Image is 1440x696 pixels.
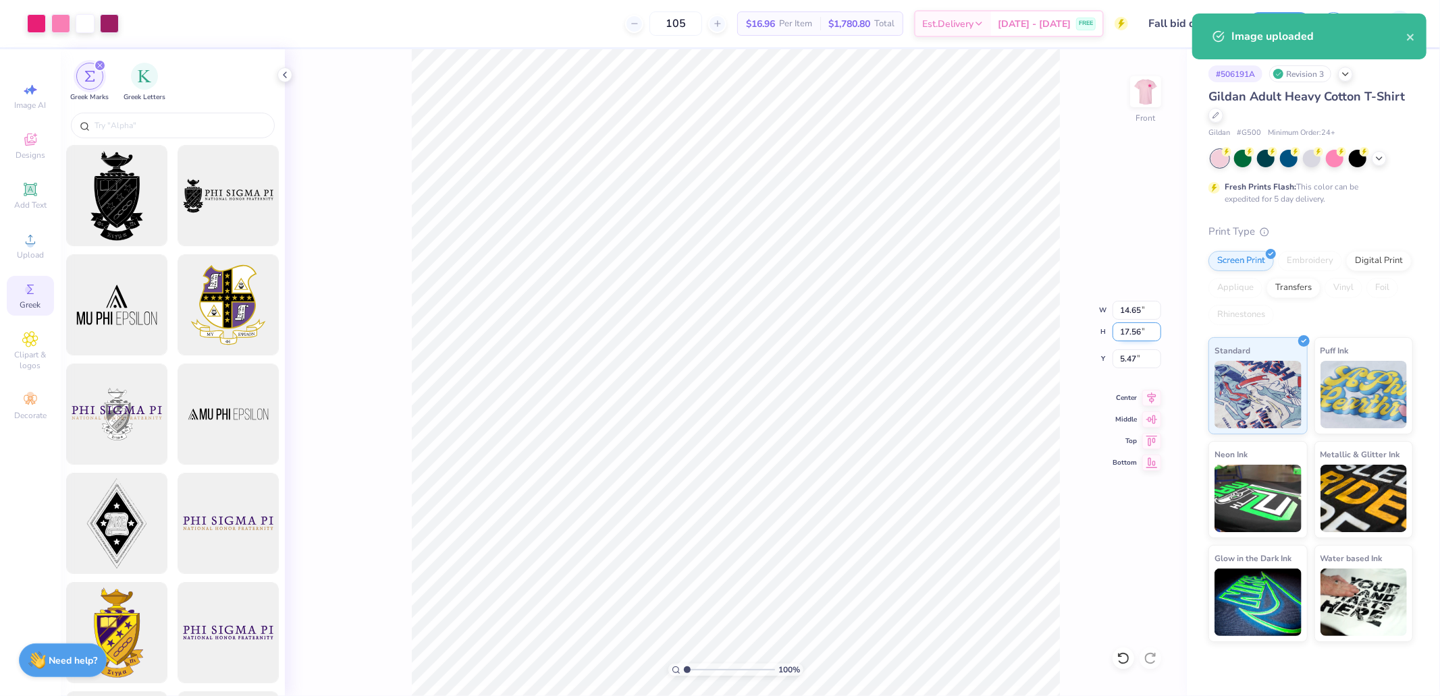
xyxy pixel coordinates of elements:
[1215,343,1250,357] span: Standard
[124,92,165,103] span: Greek Letters
[16,150,45,161] span: Designs
[998,17,1071,31] span: [DATE] - [DATE]
[1215,569,1302,636] img: Glow in the Dark Ink
[874,17,895,31] span: Total
[1231,28,1406,45] div: Image uploaded
[70,92,109,103] span: Greek Marks
[1113,415,1137,424] span: Middle
[93,119,266,132] input: Try "Alpha"
[1346,251,1412,271] div: Digital Print
[1268,127,1335,139] span: Minimum Order: 24 +
[1208,224,1413,239] div: Print Type
[779,17,812,31] span: Per Item
[746,17,775,31] span: $16.96
[1278,251,1342,271] div: Embroidery
[778,664,800,676] span: 100 %
[1321,465,1408,532] img: Metallic & Glitter Ink
[14,410,47,421] span: Decorate
[1215,551,1291,565] span: Glow in the Dark Ink
[1208,305,1274,325] div: Rhinestones
[1215,447,1248,461] span: Neon Ink
[7,349,54,371] span: Clipart & logos
[124,63,165,103] button: filter button
[1321,569,1408,636] img: Water based Ink
[70,63,109,103] div: filter for Greek Marks
[1321,343,1349,357] span: Puff Ink
[49,654,98,667] strong: Need help?
[1266,278,1321,298] div: Transfers
[1208,278,1262,298] div: Applique
[1113,393,1137,403] span: Center
[1237,127,1261,139] span: # G500
[1366,278,1398,298] div: Foil
[1079,19,1093,28] span: FREE
[1321,551,1383,565] span: Water based Ink
[828,17,870,31] span: $1,780.80
[124,63,165,103] div: filter for Greek Letters
[1215,465,1302,532] img: Neon Ink
[1136,112,1156,124] div: Front
[1138,10,1237,37] input: Untitled Design
[1113,458,1137,467] span: Bottom
[1406,28,1416,45] button: close
[1132,78,1159,105] img: Front
[17,250,44,260] span: Upload
[14,200,47,210] span: Add Text
[1321,447,1400,461] span: Metallic & Glitter Ink
[1208,65,1262,82] div: # 506191A
[84,71,95,82] img: Greek Marks Image
[1325,278,1362,298] div: Vinyl
[1269,65,1331,82] div: Revision 3
[922,17,974,31] span: Est. Delivery
[70,63,109,103] button: filter button
[1208,251,1274,271] div: Screen Print
[1321,361,1408,428] img: Puff Ink
[1215,361,1302,428] img: Standard
[1225,181,1296,192] strong: Fresh Prints Flash:
[1113,436,1137,446] span: Top
[649,11,702,36] input: – –
[1225,181,1391,205] div: This color can be expedited for 5 day delivery.
[15,100,47,111] span: Image AI
[1208,88,1405,105] span: Gildan Adult Heavy Cotton T-Shirt
[1208,127,1230,139] span: Gildan
[138,69,151,83] img: Greek Letters Image
[20,299,41,310] span: Greek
